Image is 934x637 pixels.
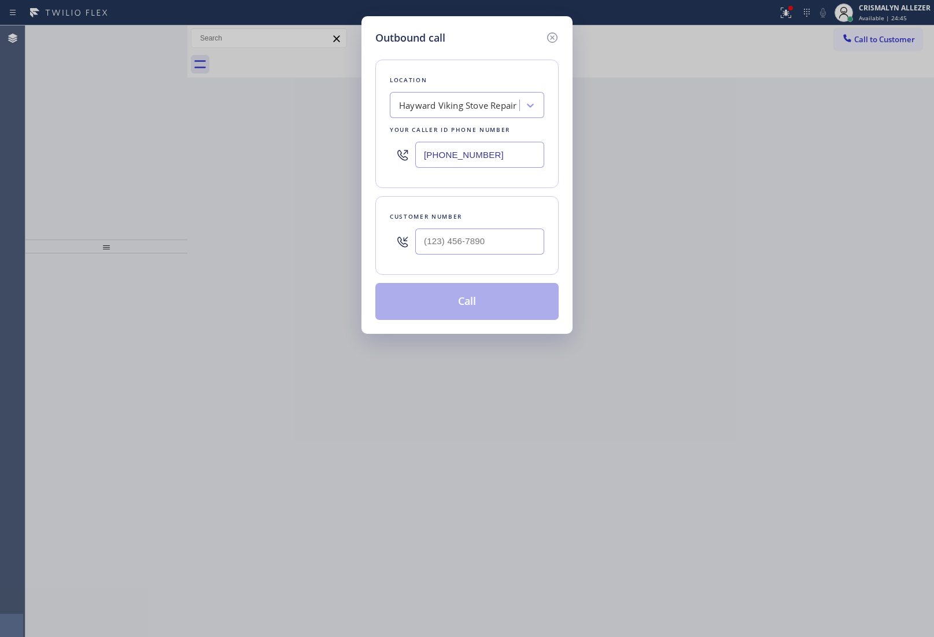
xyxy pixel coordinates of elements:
[399,99,516,112] div: Hayward Viking Stove Repair
[390,211,544,223] div: Customer number
[375,283,559,320] button: Call
[390,74,544,86] div: Location
[390,124,544,136] div: Your caller id phone number
[415,142,544,168] input: (123) 456-7890
[415,229,544,255] input: (123) 456-7890
[375,30,445,46] h5: Outbound call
